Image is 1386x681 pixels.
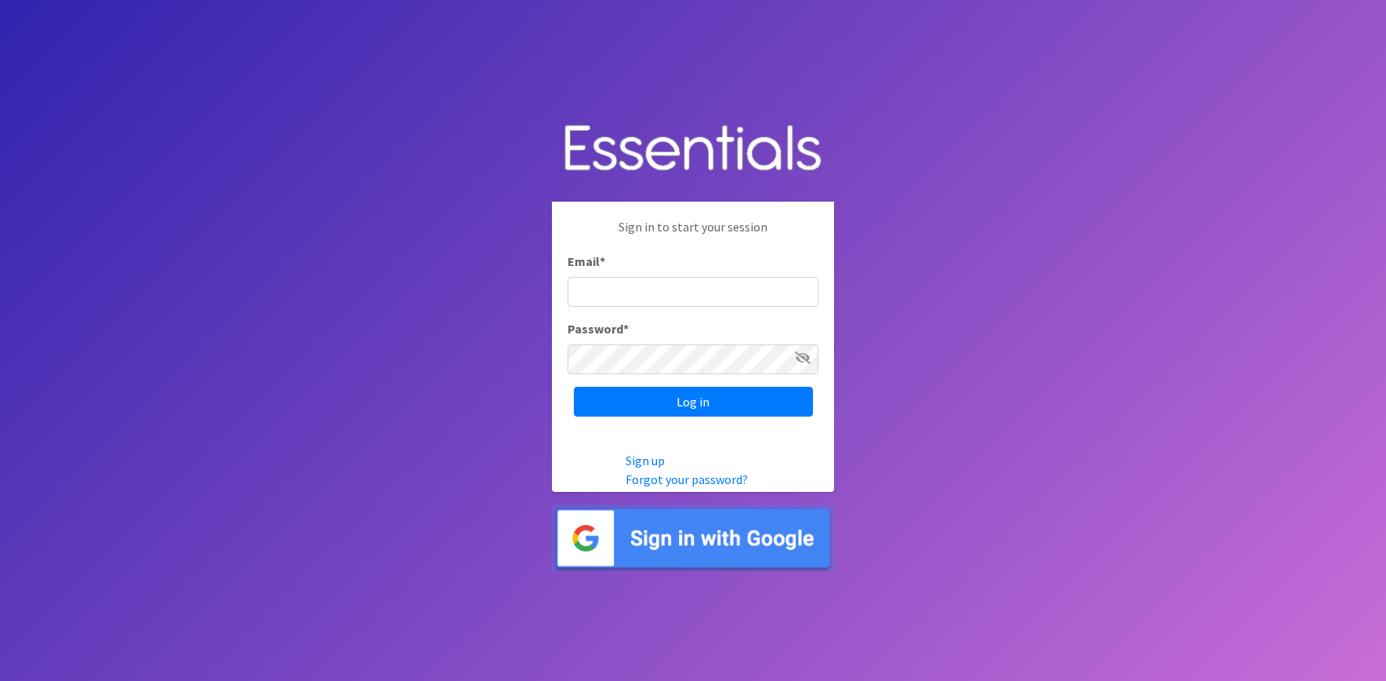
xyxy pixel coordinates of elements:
a: Forgot your password? [626,472,748,487]
p: Sign in to start your session [568,217,818,252]
abbr: required [623,321,629,337]
input: Log in [574,387,813,417]
a: Sign up [626,453,665,468]
label: Password [568,319,629,338]
img: Human Essentials [552,109,834,190]
label: Email [568,252,605,271]
abbr: required [600,253,605,269]
img: Sign in with Google [552,504,834,573]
